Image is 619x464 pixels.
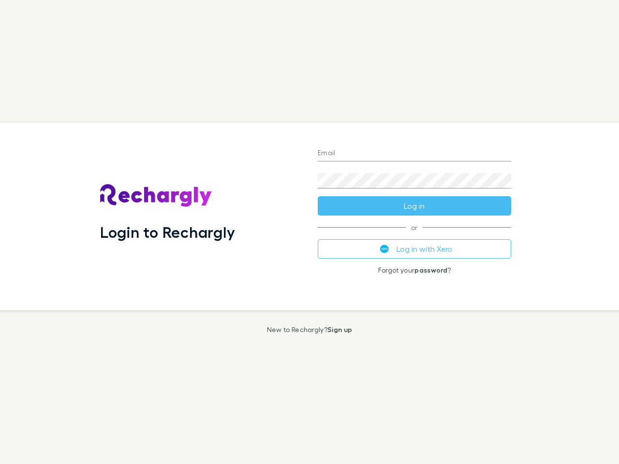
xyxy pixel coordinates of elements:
p: Forgot your ? [318,266,511,274]
img: Rechargly's Logo [100,184,212,207]
p: New to Rechargly? [267,326,353,333]
a: Sign up [327,325,352,333]
button: Log in with Xero [318,239,511,259]
a: password [414,266,447,274]
span: or [318,227,511,228]
button: Log in [318,196,511,216]
h1: Login to Rechargly [100,223,235,241]
img: Xero's logo [380,245,389,253]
